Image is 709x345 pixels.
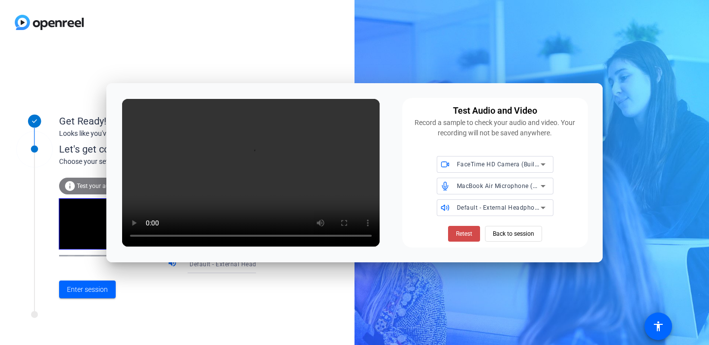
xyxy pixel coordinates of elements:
span: FaceTime HD Camera (Built-in) (05ac:8514) [457,160,583,168]
div: Record a sample to check your audio and video. Your recording will not be saved anywhere. [408,118,582,138]
mat-icon: accessibility [652,320,664,332]
div: Choose your settings [59,157,276,167]
div: Let's get connected. [59,142,276,157]
span: Default - External Headphones (Built-in) [190,260,304,268]
div: Get Ready! [59,114,256,128]
span: MacBook Air Microphone (Built-in) [457,182,555,189]
button: Retest [448,226,480,242]
span: Enter session [67,284,108,295]
span: Retest [456,229,472,238]
span: Default - External Headphones (Built-in) [457,203,571,211]
div: Test Audio and Video [453,104,537,118]
span: Back to session [493,224,534,243]
div: Looks like you've been invited to join [59,128,256,139]
mat-icon: info [64,180,76,192]
mat-icon: volume_up [167,258,179,270]
span: Test your audio and video [77,183,145,189]
button: Back to session [485,226,542,242]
